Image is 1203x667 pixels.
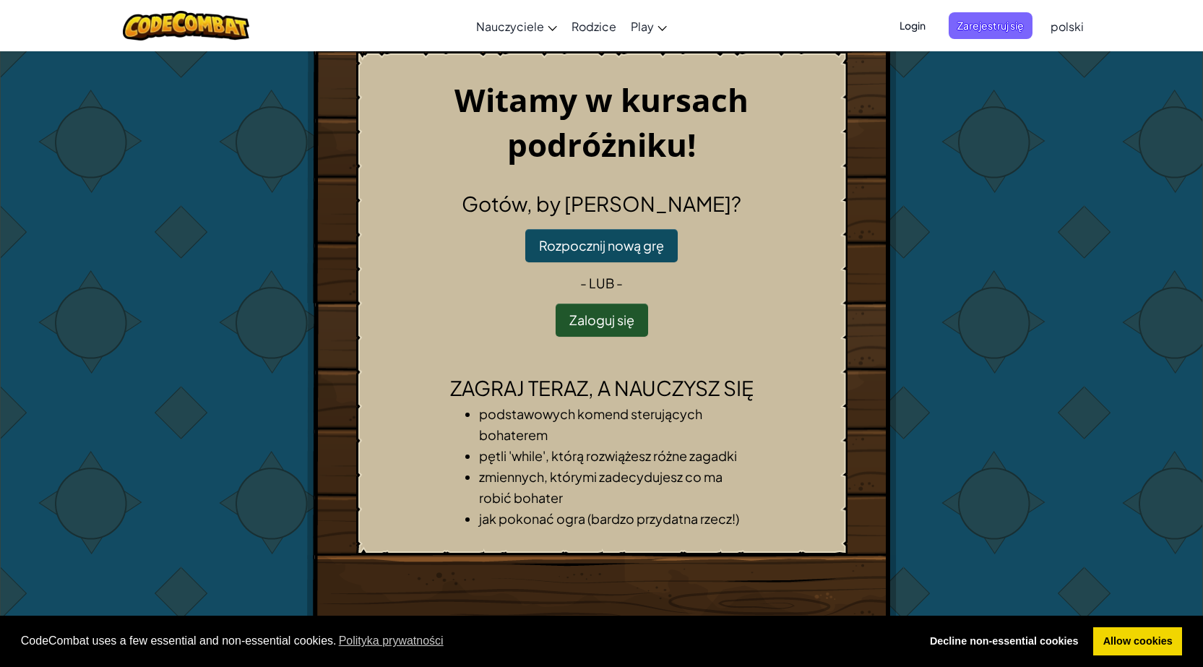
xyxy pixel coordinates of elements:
[469,7,564,46] a: Nauczyciele
[525,229,678,262] button: Rozpocznij nową grę
[479,466,754,508] li: zmiennych, którymi zadecydujesz co ma robić bohater
[556,304,648,337] button: Zaloguj się
[624,7,674,46] a: Play
[580,275,589,291] span: -
[368,189,835,219] h2: Gotów, by [PERSON_NAME]?
[1051,19,1084,34] span: polski
[476,19,544,34] span: Nauczyciele
[1043,7,1091,46] a: polski
[891,12,934,39] button: Login
[479,508,754,529] li: jak pokonać ogra (bardzo przydatna rzecz!)
[614,275,623,291] span: -
[631,19,654,34] span: Play
[368,373,835,403] h2: Zagraj teraz, a nauczysz się
[589,275,614,291] span: lub
[479,445,754,466] li: pętli 'while', którą rozwiążesz różne zagadki
[949,12,1032,39] button: Zarejestruj się
[920,627,1088,656] a: deny cookies
[21,630,909,652] span: CodeCombat uses a few essential and non-essential cookies.
[123,11,249,40] img: CodeCombat logo
[1093,627,1182,656] a: allow cookies
[337,630,446,652] a: learn more about cookies
[368,77,835,167] h1: Witamy w kursach podróżniku!
[564,7,624,46] a: Rodzice
[479,403,754,445] li: podstawowych komend sterujących bohaterem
